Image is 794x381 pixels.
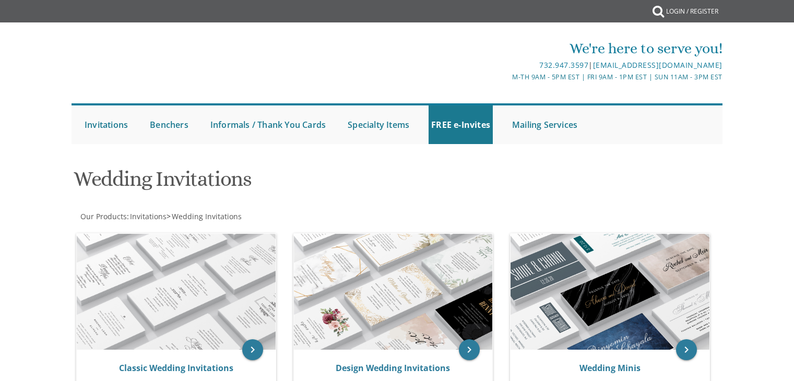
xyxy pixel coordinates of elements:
h1: Wedding Invitations [74,168,500,198]
span: > [167,211,242,221]
a: Wedding Minis [579,362,641,374]
a: [EMAIL_ADDRESS][DOMAIN_NAME] [593,60,722,70]
a: 732.947.3597 [539,60,588,70]
div: : [72,211,397,222]
img: Wedding Minis [511,234,709,350]
div: We're here to serve you! [289,38,722,59]
span: Invitations [130,211,167,221]
a: Invitations [82,105,131,144]
a: Design Wedding Invitations [336,362,450,374]
a: Our Products [79,211,127,221]
div: | [289,59,722,72]
a: Specialty Items [345,105,412,144]
a: keyboard_arrow_right [242,339,263,360]
a: Classic Wedding Invitations [119,362,233,374]
a: Invitations [129,211,167,221]
img: Design Wedding Invitations [294,234,493,350]
a: keyboard_arrow_right [459,339,480,360]
div: M-Th 9am - 5pm EST | Fri 9am - 1pm EST | Sun 11am - 3pm EST [289,72,722,82]
a: FREE e-Invites [429,105,493,144]
a: Wedding Invitations [171,211,242,221]
span: Wedding Invitations [172,211,242,221]
a: Informals / Thank You Cards [208,105,328,144]
a: keyboard_arrow_right [676,339,697,360]
a: Mailing Services [509,105,580,144]
a: Benchers [147,105,191,144]
img: Classic Wedding Invitations [77,234,276,350]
